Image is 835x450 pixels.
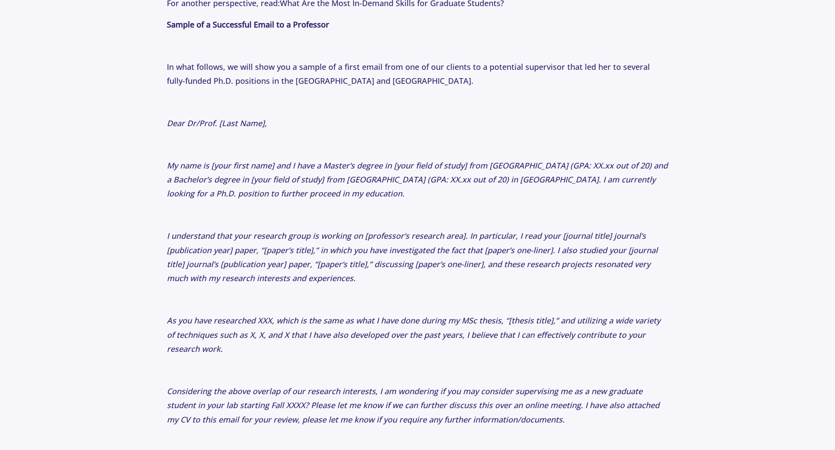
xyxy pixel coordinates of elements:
i: I understand that your research group is working on [professor’s research area]. In particular, I... [167,230,658,283]
strong: Sample of a Successful Email to a Professor [167,19,329,30]
i: As you have researched XXX, which is the same as what I have done during my MSc thesis, “[thesis ... [167,315,660,354]
i: My name is [your first name] and I have a Master’s degree in [your field of study] from [GEOGRAPH... [167,160,668,199]
i: Considering the above overlap of our research interests, I am wondering if you may consider super... [167,386,659,425]
p: In what follows, we will show you a sample of a first email from one of our clients to a potentia... [167,60,668,88]
i: Dear Dr/Prof. [Last Name], [167,118,267,128]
